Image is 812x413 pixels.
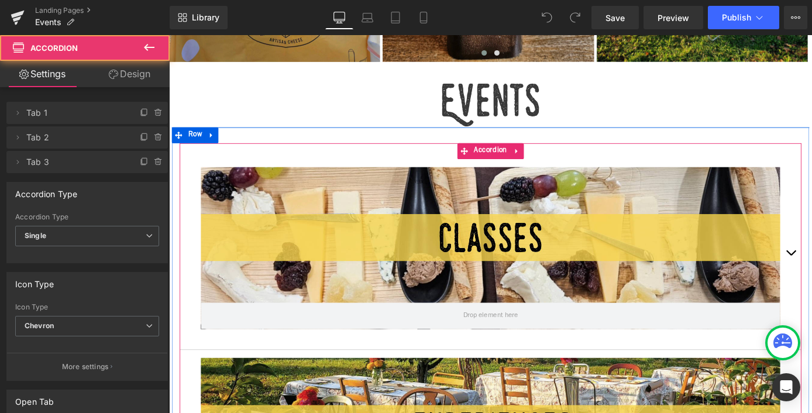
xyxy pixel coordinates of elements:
span: Accordion [30,43,78,53]
div: Icon Type [15,303,159,311]
div: Icon Type [15,273,54,289]
button: Publish [708,6,779,29]
span: Publish [722,13,751,22]
a: Design [87,61,172,87]
div: Accordion Type [15,183,78,199]
span: Tab 2 [26,126,125,149]
a: Mobile [410,6,438,29]
span: Library [192,12,219,23]
span: Tab 3 [26,151,125,173]
div: Open Intercom Messenger [772,373,800,401]
a: Laptop [353,6,381,29]
span: Accordion [333,119,376,136]
button: More settings [7,353,167,380]
a: Tablet [381,6,410,29]
a: Expand / Collapse [375,119,390,136]
a: Expand / Collapse [39,101,54,119]
span: Row [18,101,39,119]
div: Accordion Type [15,213,159,221]
span: Preview [658,12,689,24]
a: New Library [170,6,228,29]
div: Open Tab [15,390,54,407]
b: Single [25,231,46,240]
p: More settings [62,362,109,372]
button: Redo [563,6,587,29]
span: Tab 1 [26,102,125,124]
a: Preview [644,6,703,29]
button: More [784,6,807,29]
span: Save [605,12,625,24]
a: Landing Pages [35,6,170,15]
button: Undo [535,6,559,29]
a: Desktop [325,6,353,29]
b: Chevron [25,321,54,330]
span: Events [35,18,61,27]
